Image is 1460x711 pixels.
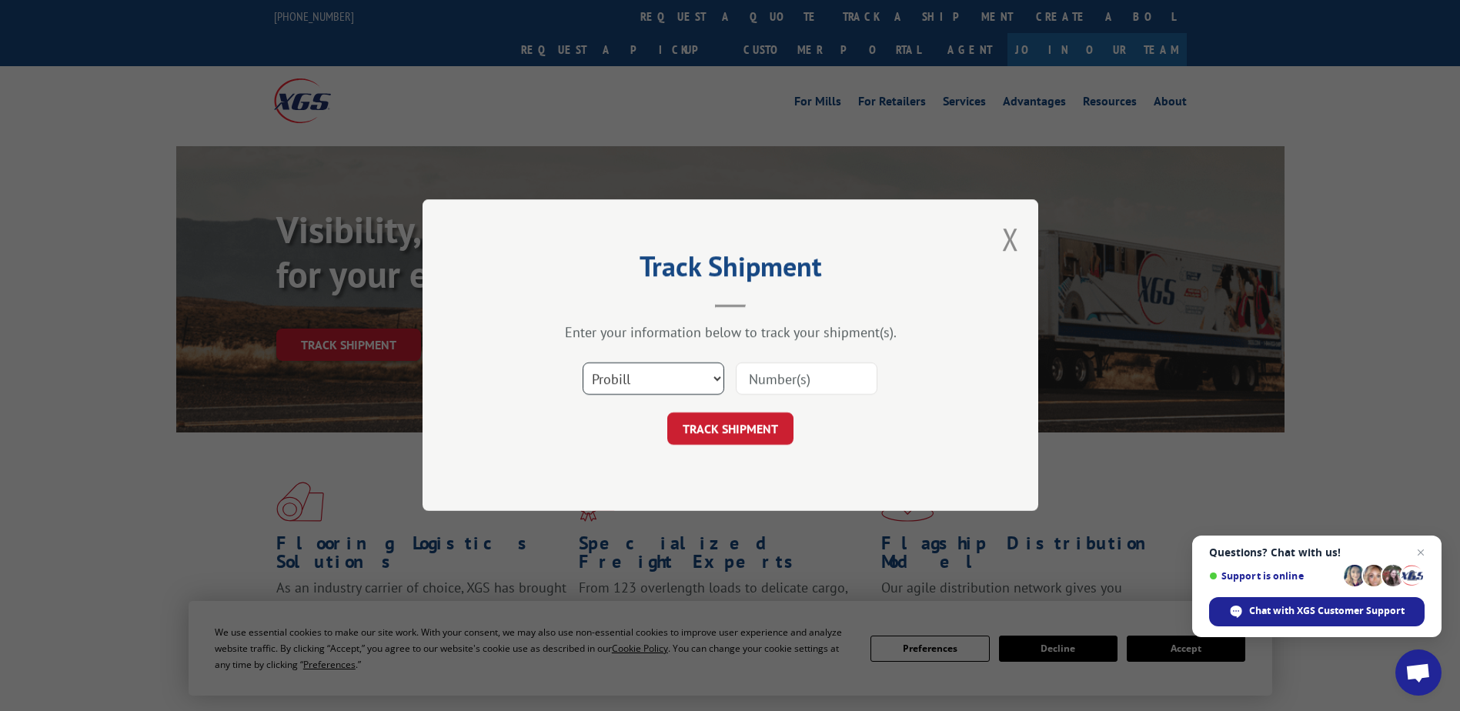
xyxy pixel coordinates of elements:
[736,363,877,396] input: Number(s)
[1412,543,1430,562] span: Close chat
[1395,649,1442,696] div: Open chat
[499,324,961,342] div: Enter your information below to track your shipment(s).
[1002,219,1019,259] button: Close modal
[1249,604,1405,618] span: Chat with XGS Customer Support
[1209,546,1425,559] span: Questions? Chat with us!
[1209,597,1425,626] div: Chat with XGS Customer Support
[1209,570,1338,582] span: Support is online
[667,413,793,446] button: TRACK SHIPMENT
[499,255,961,285] h2: Track Shipment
